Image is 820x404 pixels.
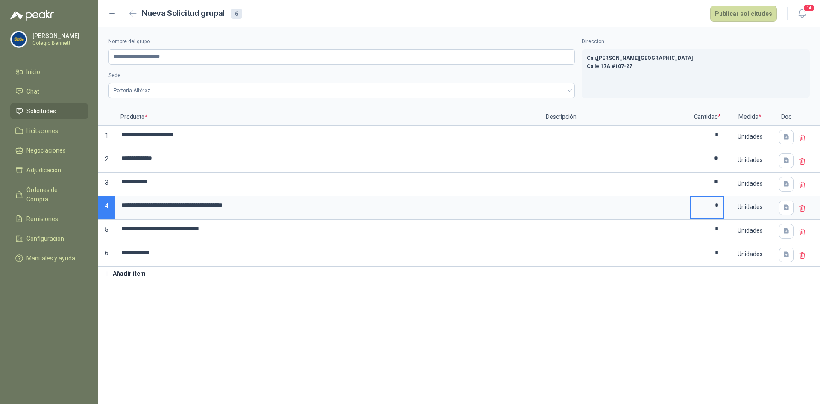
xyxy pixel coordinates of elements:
[725,150,775,170] div: Unidades
[10,250,88,266] a: Manuales y ayuda
[541,109,690,126] p: Descripción
[26,67,40,77] span: Inicio
[725,244,775,264] div: Unidades
[587,62,805,71] p: Calle 17A #107-27
[142,7,225,20] h2: Nueva Solicitud grupal
[26,234,64,243] span: Configuración
[582,38,810,46] label: Dirección
[26,146,66,155] span: Negociaciones
[26,106,56,116] span: Solicitudes
[10,162,88,178] a: Adjudicación
[26,254,75,263] span: Manuales y ayuda
[10,10,54,21] img: Logo peakr
[725,221,775,240] div: Unidades
[725,174,775,193] div: Unidades
[725,127,775,146] div: Unidades
[11,31,27,47] img: Company Logo
[803,4,815,12] span: 14
[10,142,88,159] a: Negociaciones
[794,6,810,21] button: 14
[587,54,805,62] p: Cali , [PERSON_NAME][GEOGRAPHIC_DATA]
[115,109,541,126] p: Producto
[114,84,570,97] span: Portería Alférez
[98,126,115,149] p: 1
[710,6,777,22] button: Publicar solicitudes
[26,165,61,175] span: Adjudicación
[98,149,115,173] p: 2
[724,109,776,126] p: Medida
[10,230,88,247] a: Configuración
[10,211,88,227] a: Remisiones
[26,126,58,136] span: Licitaciones
[26,185,80,204] span: Órdenes de Compra
[98,173,115,196] p: 3
[10,182,88,207] a: Órdenes de Compra
[108,38,575,46] label: Nombre del grupo
[725,197,775,217] div: Unidades
[26,87,39,96] span: Chat
[32,41,86,46] p: Colegio Bennett
[10,103,88,119] a: Solicitudes
[98,220,115,243] p: 5
[98,267,151,281] button: Añadir ítem
[10,83,88,100] a: Chat
[98,196,115,220] p: 4
[26,214,58,224] span: Remisiones
[690,109,724,126] p: Cantidad
[10,64,88,80] a: Inicio
[98,243,115,267] p: 6
[32,33,86,39] p: [PERSON_NAME]
[231,9,242,19] div: 6
[10,123,88,139] a: Licitaciones
[776,109,797,126] p: Doc
[108,71,575,80] label: Sede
